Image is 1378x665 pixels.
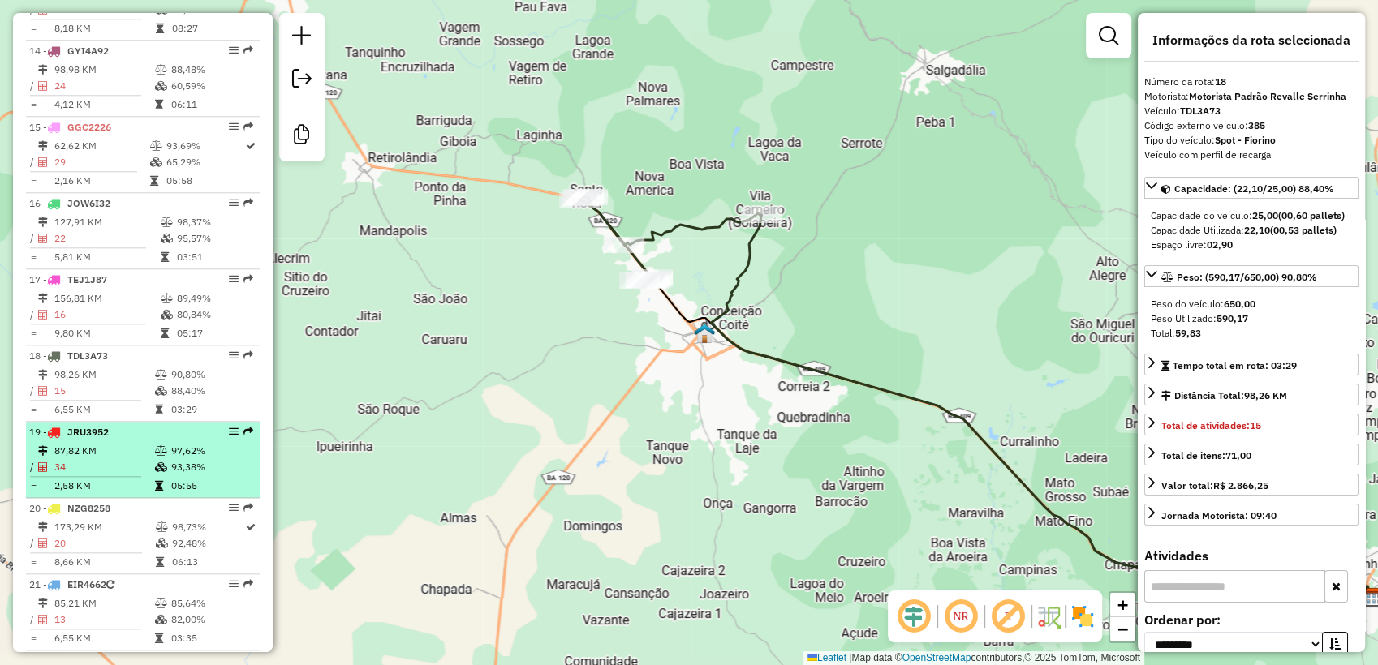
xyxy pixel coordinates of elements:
i: Distância Total [38,217,48,227]
td: 85,21 KM [54,595,154,611]
td: 2,58 KM [54,478,154,494]
td: 4,12 KM [54,97,154,113]
span: 21 - [29,578,114,590]
td: / [29,535,37,551]
div: Número da rota: [1144,75,1359,89]
div: Tipo do veículo: [1144,133,1359,148]
strong: R$ 2.866,25 [1213,479,1268,491]
label: Ordenar por: [1144,610,1359,629]
span: TEJ1J87 [67,273,107,285]
a: Exibir filtros [1092,19,1125,52]
div: Espaço livre: [1151,238,1352,252]
i: Distância Total [38,598,48,608]
i: % de utilização do peso [161,294,173,303]
img: Exibir/Ocultar setores [1070,603,1096,629]
td: 85,64% [170,595,252,611]
div: Capacidade: (22,10/25,00) 88,40% [1144,202,1359,259]
span: 18 - [29,350,108,362]
i: Distância Total [38,294,48,303]
i: Tempo total em rota [156,24,164,33]
td: 89,49% [176,290,253,307]
i: Tempo total em rota [161,328,169,338]
div: Código externo veículo: [1144,118,1359,133]
div: Capacidade do veículo: [1151,208,1352,223]
strong: 590,17 [1217,312,1248,324]
td: / [29,611,37,628]
td: = [29,325,37,341]
i: Distância Total [38,141,48,151]
div: Motorista: [1144,89,1359,104]
i: Distância Total [38,65,48,75]
td: 22 [54,230,160,247]
i: Tempo total em rota [156,557,164,567]
td: 6,55 KM [54,401,154,418]
i: Distância Total [38,370,48,380]
td: 82,00% [170,611,252,628]
td: 90,80% [170,367,252,383]
span: 16 - [29,197,110,209]
strong: 22,10 [1244,224,1270,236]
strong: TDL3A73 [1180,105,1221,117]
div: Veículo com perfil de recarga [1144,148,1359,162]
em: Opções [229,427,239,436]
span: Peso do veículo: [1151,298,1255,310]
em: Opções [229,350,239,360]
a: Total de itens:71,00 [1144,444,1359,466]
div: Total: [1151,326,1352,341]
div: Peso Utilizado: [1151,311,1352,326]
td: 98,26 KM [54,367,154,383]
td: = [29,554,37,570]
span: Peso: (590,17/650,00) 90,80% [1177,271,1317,283]
em: Opções [229,579,239,589]
td: 06:13 [171,554,244,570]
td: 05:55 [170,478,252,494]
i: % de utilização da cubagem [155,462,167,472]
i: Tempo total em rota [155,405,163,414]
i: % de utilização da cubagem [155,81,167,91]
td: 173,29 KM [54,519,155,535]
strong: (00,53 pallets) [1270,224,1337,236]
td: 29 [54,154,149,170]
td: 03:51 [176,249,253,265]
td: 93,38% [170,459,252,475]
i: Rota otimizada [246,141,256,151]
img: Conceicao do Coite [694,323,715,344]
i: Tempo total em rota [155,633,163,643]
i: Total de Atividades [38,157,48,167]
span: Tempo total em rota: 03:29 [1173,359,1297,371]
strong: 650,00 [1224,298,1255,310]
i: % de utilização do peso [155,65,167,75]
span: JRU3952 [67,426,109,438]
i: % de utilização da cubagem [155,386,167,396]
td: 127,91 KM [54,214,160,230]
span: JOW6I32 [67,197,110,209]
span: Exibir rótulo [988,597,1027,636]
a: Exportar sessão [286,62,318,99]
em: Opções [229,198,239,208]
em: Rota exportada [243,350,253,360]
em: Opções [229,45,239,55]
div: Jornada Motorista: 09:40 [1161,508,1277,523]
em: Rota exportada [243,45,253,55]
a: Capacidade: (22,10/25,00) 88,40% [1144,177,1359,199]
strong: 15 [1250,419,1261,431]
td: 20 [54,535,155,551]
a: Distância Total:98,26 KM [1144,384,1359,405]
span: 15 - [29,121,111,133]
i: % de utilização da cubagem [150,157,162,167]
span: − [1117,619,1128,639]
span: 20 - [29,502,110,514]
em: Opções [229,274,239,284]
em: Rota exportada [243,274,253,284]
strong: (00,60 pallets) [1278,209,1345,221]
a: Valor total:R$ 2.866,25 [1144,474,1359,496]
td: 2,16 KM [54,173,149,189]
td: 06:11 [170,97,252,113]
div: Valor total: [1161,478,1268,493]
strong: Spot - Fiorino [1215,134,1276,146]
td: 95,57% [176,230,253,247]
td: 15 [54,383,154,399]
td: 03:29 [170,401,252,418]
i: % de utilização do peso [150,141,162,151]
td: / [29,307,37,323]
